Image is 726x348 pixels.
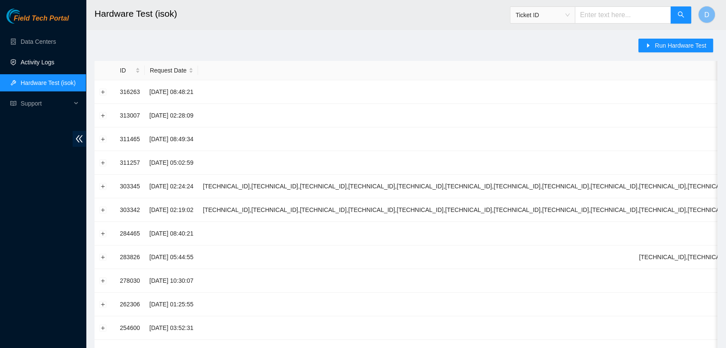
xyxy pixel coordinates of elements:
button: Expand row [100,277,107,284]
td: 283826 [115,245,145,269]
a: Data Centers [21,38,56,45]
button: Expand row [100,254,107,260]
button: Expand row [100,112,107,119]
td: [DATE] 05:02:59 [145,151,198,175]
button: Expand row [100,206,107,213]
button: Expand row [100,324,107,331]
button: Expand row [100,301,107,308]
span: Run Hardware Test [655,41,706,50]
button: Expand row [100,159,107,166]
td: [DATE] 10:30:07 [145,269,198,293]
span: search [677,11,684,19]
span: D [704,9,709,20]
input: Enter text here... [575,6,671,24]
span: caret-right [645,42,651,49]
span: read [10,100,16,106]
td: 311257 [115,151,145,175]
td: 254600 [115,316,145,340]
td: [DATE] 03:52:31 [145,316,198,340]
button: Expand row [100,230,107,237]
td: [DATE] 08:40:21 [145,222,198,245]
span: double-left [73,131,86,147]
a: Hardware Test (isok) [21,79,76,86]
span: Ticket ID [516,9,570,21]
td: 262306 [115,293,145,316]
td: 284465 [115,222,145,245]
td: 316263 [115,80,145,104]
td: 311465 [115,127,145,151]
button: search [671,6,691,24]
button: Expand row [100,136,107,142]
td: 278030 [115,269,145,293]
span: Field Tech Portal [14,15,69,23]
a: Akamai TechnologiesField Tech Portal [6,15,69,27]
td: [DATE] 02:24:24 [145,175,198,198]
button: D [698,6,715,23]
td: [DATE] 02:28:09 [145,104,198,127]
span: Support [21,95,71,112]
td: 303342 [115,198,145,222]
button: caret-rightRun Hardware Test [638,39,713,52]
td: 313007 [115,104,145,127]
td: 303345 [115,175,145,198]
td: [DATE] 08:49:34 [145,127,198,151]
td: [DATE] 01:25:55 [145,293,198,316]
button: Expand row [100,183,107,190]
td: [DATE] 02:19:02 [145,198,198,222]
td: [DATE] 08:48:21 [145,80,198,104]
a: Activity Logs [21,59,55,66]
img: Akamai Technologies [6,9,43,24]
button: Expand row [100,88,107,95]
td: [DATE] 05:44:55 [145,245,198,269]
